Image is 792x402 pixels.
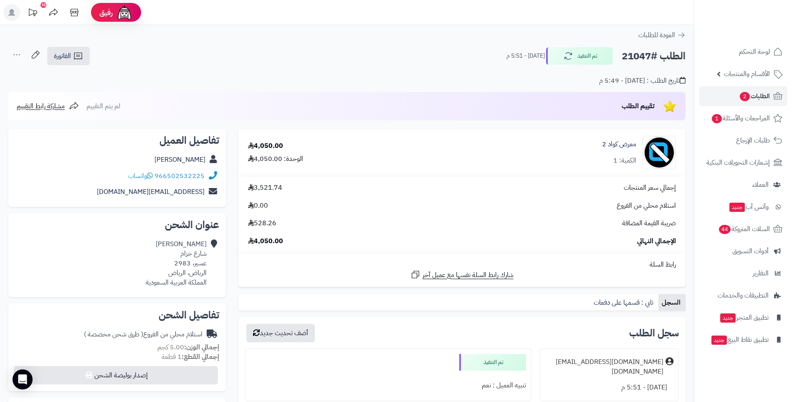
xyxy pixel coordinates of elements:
[658,294,686,311] a: السجل
[720,313,736,323] span: جديد
[146,239,207,287] div: [PERSON_NAME] شارع خزام عسير، 2983 الرياض، الرياض المملكة العربية السعودية
[84,330,202,339] div: استلام محلي من الفروع
[699,263,787,283] a: التقارير
[729,203,745,212] span: جديد
[622,48,686,65] h2: الطلب #21047
[54,51,71,61] span: الفاتورة
[622,219,676,228] span: ضريبة القيمة المضافة
[729,201,769,213] span: وآتس آب
[736,135,770,146] span: طلبات الإرجاع
[739,46,770,58] span: لوحة التحكم
[711,112,770,124] span: المراجعات والأسئلة
[718,223,770,235] span: السلات المتروكة
[732,245,769,257] span: أدوات التسويق
[154,171,205,181] a: 966502532225
[724,68,770,80] span: الأقسام والمنتجات
[699,219,787,239] a: السلات المتروكة44
[699,241,787,261] a: أدوات التسويق
[638,30,686,40] a: العودة للطلبات
[157,342,219,352] small: 5.00 كجم
[40,2,46,8] div: 10
[699,86,787,106] a: الطلبات2
[22,4,43,23] a: تحديثات المنصة
[629,328,679,338] h3: سجل الطلب
[14,366,218,384] button: إصدار بوليصة الشحن
[622,101,655,111] span: تقييم الطلب
[752,179,769,191] span: العملاء
[599,76,686,86] div: تاريخ الطلب : [DATE] - 5:49 م
[739,90,770,102] span: الطلبات
[248,219,276,228] span: 528.26
[546,47,613,65] button: تم التنفيذ
[613,156,636,165] div: الكمية: 1
[15,135,219,145] h2: تفاصيل العميل
[13,369,33,389] div: Open Intercom Messenger
[128,171,153,181] a: واتساب
[699,42,787,62] a: لوحة التحكم
[740,92,750,101] span: 2
[624,183,676,193] span: إجمالي سعر المنتجات
[590,294,658,311] a: تابي : قسمها على دفعات
[699,130,787,150] a: طلبات الإرجاع
[154,155,205,165] a: [PERSON_NAME]
[706,157,770,168] span: إشعارات التحويلات البنكية
[84,329,143,339] span: ( طرق شحن مخصصة )
[617,201,676,211] span: استلام محلي من الفروع
[162,352,219,362] small: 1 قطعة
[246,324,315,342] button: أضف تحديث جديد
[15,220,219,230] h2: عنوان الشحن
[711,334,769,346] span: تطبيق نقاط البيع
[116,4,133,21] img: ai-face.png
[506,52,545,60] small: [DATE] - 5:51 م
[638,30,675,40] span: العودة للطلبات
[15,310,219,320] h2: تفاصيل الشحن
[251,377,526,394] div: تنبيه العميل : نعم
[699,175,787,195] a: العملاء
[712,114,722,123] span: 1
[17,101,65,111] span: مشاركة رابط التقييم
[718,290,769,301] span: التطبيقات والخدمات
[699,330,787,350] a: تطبيق نقاط البيعجديد
[699,197,787,217] a: وآتس آبجديد
[753,267,769,279] span: التقارير
[248,141,283,151] div: 4,050.00
[459,354,526,371] div: تم التنفيذ
[602,140,636,149] a: معرض كواد 2
[637,237,676,246] span: الإجمالي النهائي
[248,154,303,164] div: الوحدة: 4,050.00
[99,8,113,18] span: رفيق
[47,47,90,65] a: الفاتورة
[699,108,787,128] a: المراجعات والأسئلة1
[711,336,727,345] span: جديد
[699,308,787,328] a: تطبيق المتجرجديد
[184,342,219,352] strong: إجمالي الوزن:
[182,352,219,362] strong: إجمالي القطع:
[545,379,673,396] div: [DATE] - 5:51 م
[17,101,79,111] a: مشاركة رابط التقييم
[410,270,514,280] a: شارك رابط السلة نفسها مع عميل آخر
[545,357,663,377] div: [DOMAIN_NAME][EMAIL_ADDRESS][DOMAIN_NAME]
[86,101,120,111] span: لم يتم التقييم
[242,260,682,270] div: رابط السلة
[643,136,676,169] img: no_image-90x90.png
[423,270,514,280] span: شارك رابط السلة نفسها مع عميل آخر
[719,225,731,234] span: 44
[248,183,282,193] span: 3,521.74
[248,201,268,211] span: 0.00
[719,312,769,323] span: تطبيق المتجر
[699,285,787,305] a: التطبيقات والخدمات
[97,187,205,197] a: [EMAIL_ADDRESS][DOMAIN_NAME]
[248,237,283,246] span: 4,050.00
[699,153,787,173] a: إشعارات التحويلات البنكية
